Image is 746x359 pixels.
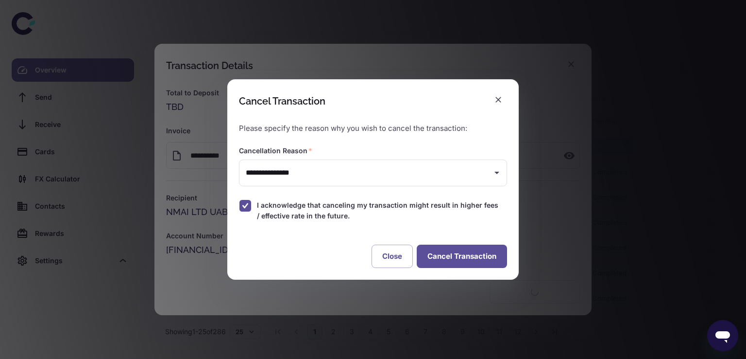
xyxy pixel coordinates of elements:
[707,320,738,351] iframe: Button to launch messaging window
[239,123,507,134] p: Please specify the reason why you wish to cancel the transaction:
[417,245,507,268] button: Cancel Transaction
[490,166,504,179] button: Open
[372,245,413,268] button: Close
[257,200,499,221] span: I acknowledge that canceling my transaction might result in higher fees / effective rate in the f...
[239,146,312,156] label: Cancellation Reason
[239,95,325,107] div: Cancel Transaction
